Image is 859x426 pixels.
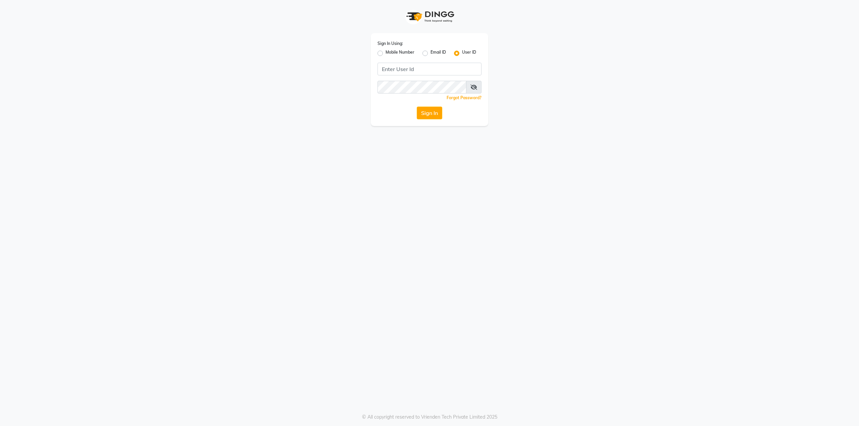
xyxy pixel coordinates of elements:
label: Mobile Number [386,49,414,57]
a: Forgot Password? [447,95,482,100]
button: Sign In [417,107,442,119]
input: Username [377,81,466,94]
input: Username [377,63,482,75]
img: logo1.svg [403,7,456,26]
label: Sign In Using: [377,41,403,47]
label: Email ID [431,49,446,57]
label: User ID [462,49,476,57]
